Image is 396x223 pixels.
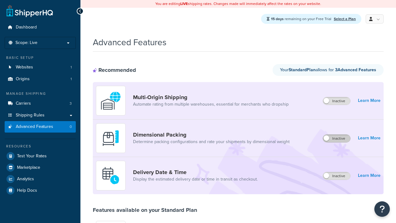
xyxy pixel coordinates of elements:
a: Shipping Rules [5,110,76,121]
li: Websites [5,62,76,73]
a: Delivery Date & Time [133,169,258,176]
a: Select a Plan [334,16,356,22]
span: 1 [71,77,72,82]
span: Analytics [17,177,34,182]
span: Shipping Rules [16,113,45,118]
span: Advanced Features [16,124,53,129]
a: Test Your Rates [5,151,76,162]
a: Help Docs [5,185,76,196]
span: Your allows for [280,67,335,73]
a: Dashboard [5,22,76,33]
b: LIVE [180,1,188,7]
a: Learn More [358,96,381,105]
a: Dimensional Packing [133,131,290,138]
a: Websites1 [5,62,76,73]
span: 1 [71,65,72,70]
span: Scope: Live [15,40,37,46]
span: Websites [16,65,33,70]
li: Carriers [5,98,76,109]
li: Advanced Features [5,121,76,133]
strong: 15 days [271,16,284,22]
a: Learn More [358,134,381,142]
img: WatD5o0RtDAAAAAElFTkSuQmCC [100,90,122,111]
a: Origins1 [5,73,76,85]
a: Automate rating from multiple warehouses, essential for merchants who dropship [133,101,289,107]
a: Marketplace [5,162,76,173]
button: Open Resource Center [374,201,390,217]
span: remaining on your Free Trial [271,16,332,22]
span: Marketplace [17,165,40,170]
label: Inactive [323,97,350,105]
a: Multi-Origin Shipping [133,94,289,101]
div: Features available on your Standard Plan [93,207,197,213]
span: Dashboard [16,25,37,30]
li: Origins [5,73,76,85]
label: Inactive [323,135,350,142]
strong: 3 Advanced Feature s [335,67,376,73]
a: Display the estimated delivery date or time in transit as checkout. [133,176,258,182]
div: Recommended [93,67,136,73]
span: Carriers [16,101,31,106]
div: Basic Setup [5,55,76,60]
div: Resources [5,144,76,149]
span: 0 [70,124,72,129]
img: gfkeb5ejjkALwAAAABJRU5ErkJggg== [100,165,122,186]
a: Carriers3 [5,98,76,109]
a: Analytics [5,173,76,185]
a: Learn More [358,171,381,180]
strong: Standard Plan [289,67,316,73]
h1: Advanced Features [93,36,166,48]
span: 3 [70,101,72,106]
span: Origins [16,77,30,82]
label: Inactive [323,172,350,180]
span: Test Your Rates [17,154,47,159]
img: DTVBYsAAAAAASUVORK5CYII= [100,127,122,149]
a: Determine packing configurations and rate your shipments by dimensional weight [133,139,290,145]
div: Manage Shipping [5,91,76,96]
a: Advanced Features0 [5,121,76,133]
span: Help Docs [17,188,37,193]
